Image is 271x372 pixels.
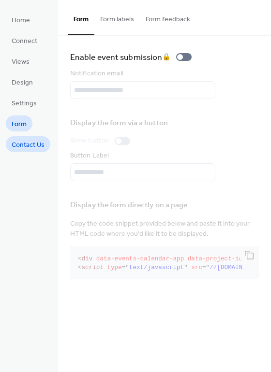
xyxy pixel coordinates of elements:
span: Home [12,15,30,26]
span: Design [12,78,33,88]
a: Settings [6,95,43,111]
a: Design [6,74,39,90]
a: Form [6,115,32,131]
span: Views [12,57,30,67]
a: Home [6,12,36,28]
span: Contact Us [12,140,45,150]
a: Views [6,53,35,69]
a: Connect [6,32,43,48]
span: Settings [12,99,37,109]
span: Form [12,119,27,129]
a: Contact Us [6,136,50,152]
span: Connect [12,36,37,46]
